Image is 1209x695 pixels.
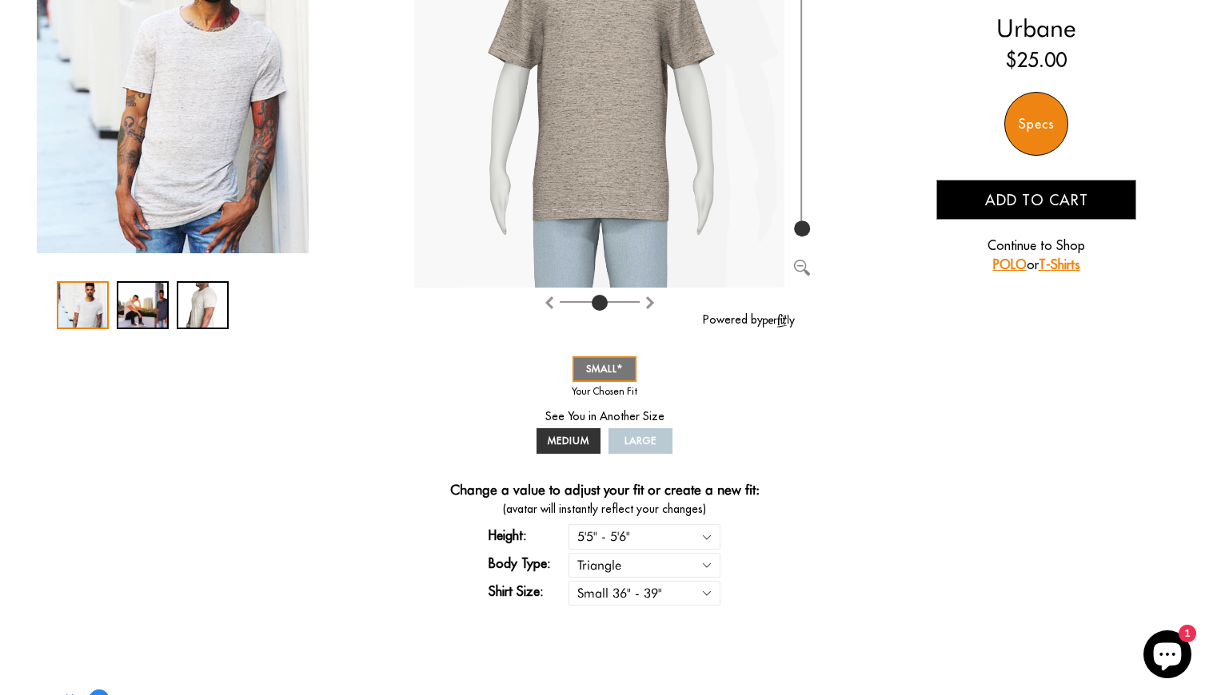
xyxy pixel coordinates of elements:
a: MEDIUM [537,428,601,454]
h4: Change a value to adjust your fit or create a new fit: [450,482,760,501]
div: 3 / 3 [177,281,229,329]
label: Shirt Size: [489,582,569,601]
a: Powered by [703,312,795,327]
p: Continue to Shop or [936,236,1136,274]
label: Height: [489,526,569,545]
div: Specs [1004,92,1068,156]
img: Zoom out [794,260,810,276]
h2: Urbane [892,14,1180,42]
div: 1 / 3 [57,281,109,329]
inbox-online-store-chat: Shopify online store chat [1139,630,1196,682]
a: SMALL [573,356,636,382]
img: perfitly-logo_73ae6c82-e2e3-4a36-81b1-9e913f6ac5a1.png [763,314,795,328]
button: Add to cart [936,180,1136,220]
img: Rotate clockwise [543,296,556,309]
button: Rotate clockwise [543,292,556,311]
button: Zoom out [794,257,810,273]
label: Body Type: [489,554,569,573]
ins: $25.00 [1006,46,1067,74]
span: (avatar will instantly reflect your changes) [414,501,794,518]
div: 2 / 3 [117,281,169,329]
span: SMALL [586,363,623,375]
span: Add to cart [985,191,1088,209]
span: MEDIUM [548,435,589,447]
img: Rotate counter clockwise [644,296,656,309]
span: LARGE [624,435,657,447]
a: T-Shirts [1039,256,1080,272]
button: Rotate counter clockwise [644,292,656,311]
a: POLO [993,256,1027,272]
a: LARGE [608,428,672,454]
